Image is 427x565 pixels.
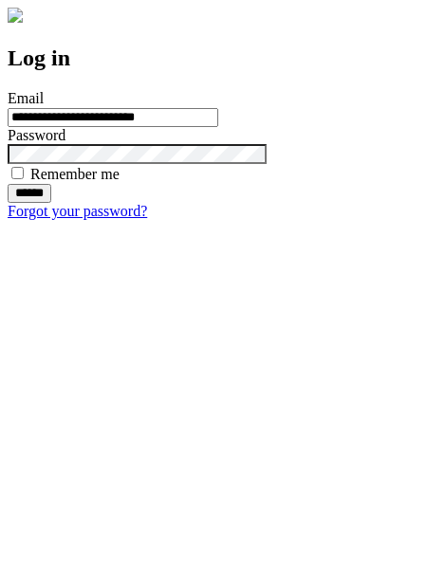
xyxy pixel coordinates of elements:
[8,203,147,219] a: Forgot your password?
[8,8,23,23] img: logo-4e3dc11c47720685a147b03b5a06dd966a58ff35d612b21f08c02c0306f2b779.png
[8,46,419,71] h2: Log in
[8,90,44,106] label: Email
[8,127,65,143] label: Password
[30,166,120,182] label: Remember me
